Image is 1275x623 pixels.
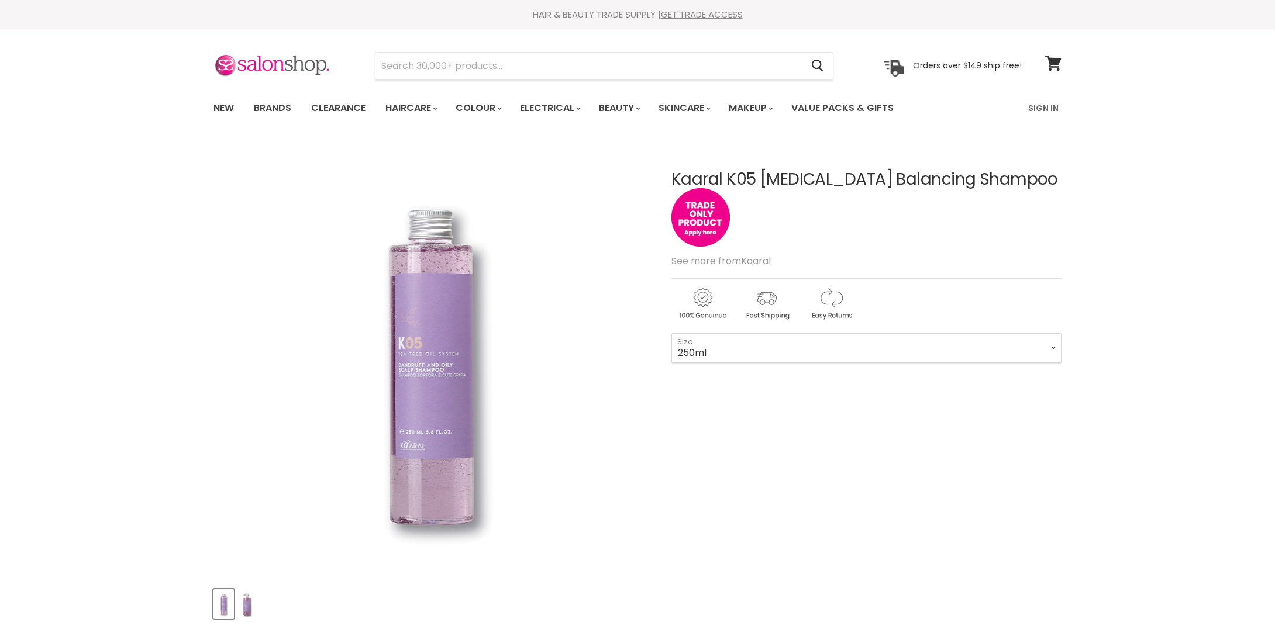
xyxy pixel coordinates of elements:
img: tradeonly_small.jpg [671,188,730,247]
img: genuine.gif [671,286,733,321]
div: HAIR & BEAUTY TRADE SUPPLY | [199,9,1076,20]
a: GET TRADE ACCESS [661,8,743,20]
a: Clearance [302,96,374,120]
a: Beauty [590,96,647,120]
ul: Main menu [205,91,962,125]
button: Kaaral K05 Sebum Balancing Shampoo [213,589,234,619]
div: Product thumbnails [212,586,652,619]
a: Haircare [377,96,444,120]
p: Orders over $149 ship free! [913,60,1022,71]
img: Kaaral K05 Sebum Balancing Shampoo [215,590,233,618]
a: Kaaral [741,254,771,268]
img: shipping.gif [736,286,798,321]
img: returns.gif [800,286,862,321]
a: Sign In [1021,96,1066,120]
input: Search [375,53,802,79]
nav: Main [199,91,1076,125]
img: Kaaral K05 Sebum Balancing Shampoo [296,155,568,564]
a: Skincare [650,96,718,120]
a: Brands [245,96,300,120]
form: Product [375,52,833,80]
div: Kaaral K05 Sebum Balancing Shampoo image. Click or Scroll to Zoom. [213,141,650,578]
h1: Kaaral K05 [MEDICAL_DATA] Balancing Shampoo [671,171,1062,189]
button: Kaaral K05 Sebum Balancing Shampoo [237,589,257,619]
a: Value Packs & Gifts [783,96,902,120]
a: Electrical [511,96,588,120]
img: Kaaral K05 Sebum Balancing Shampoo [239,590,256,618]
button: Search [802,53,833,79]
span: See more from [671,254,771,268]
a: Makeup [720,96,780,120]
a: Colour [447,96,509,120]
a: New [205,96,243,120]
